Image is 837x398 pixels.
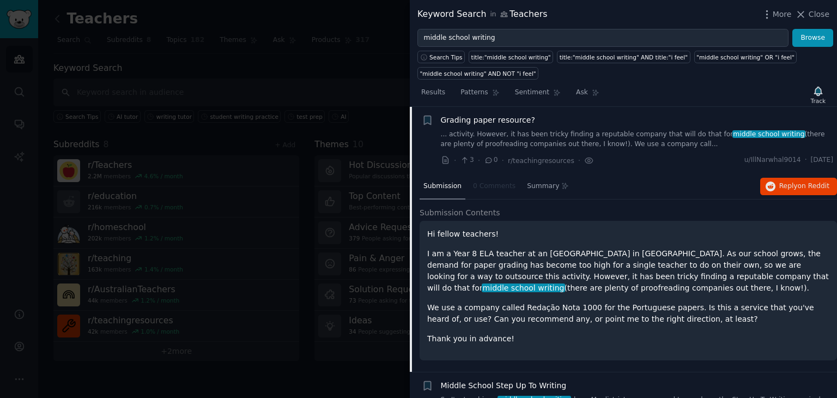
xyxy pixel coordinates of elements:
button: More [761,9,792,20]
a: title:"middle school writing" [469,51,553,63]
div: Keyword Search Teachers [417,8,547,21]
div: Track [811,97,826,105]
a: Middle School Step Up To Writing [441,380,567,391]
span: · [578,155,580,166]
button: Track [807,83,829,106]
a: Sentiment [511,84,565,106]
span: middle school writing [482,284,565,292]
input: Try a keyword related to your business [417,29,789,47]
a: "middle school writing" OR "i feel" [694,51,797,63]
a: "middle school writing" AND NOT "i feel" [417,67,538,80]
a: Ask [572,84,603,106]
span: on Reddit [798,182,829,190]
span: · [478,155,480,166]
span: u/IllNarwhal9014 [744,155,801,165]
button: Browse [792,29,833,47]
button: Close [795,9,829,20]
div: "middle school writing" OR "i feel" [696,53,794,61]
a: Results [417,84,449,106]
div: title:"middle school writing" [471,53,551,61]
span: Submission [423,182,462,191]
span: · [805,155,807,165]
span: middle school writing [732,130,806,138]
span: Patterns [460,88,488,98]
span: Search Tips [429,53,463,61]
p: I am a Year 8 ELA teacher at an [GEOGRAPHIC_DATA] in [GEOGRAPHIC_DATA]. As our school grows, the ... [427,248,829,294]
span: Reply [779,182,829,191]
span: · [502,155,504,166]
a: ... activity. However, it has been tricky finding a reputable company that will do that formiddle... [441,130,834,149]
span: Summary [527,182,559,191]
span: r/teachingresources [508,157,574,165]
a: title:"middle school writing" AND title:"i feel" [557,51,690,63]
p: We use a company called Redação Nota 1000 for the Portuguese papers. Is this a service that you'v... [427,302,829,325]
span: Ask [576,88,588,98]
span: in [490,10,496,20]
span: More [773,9,792,20]
button: Search Tips [417,51,465,63]
span: 3 [460,155,474,165]
span: 0 [484,155,498,165]
span: Results [421,88,445,98]
p: Thank you in advance! [427,333,829,345]
a: Patterns [457,84,503,106]
span: [DATE] [811,155,833,165]
a: Grading paper resource? [441,114,535,126]
span: Submission Contents [420,207,500,219]
span: · [454,155,456,166]
div: "middle school writing" AND NOT "i feel" [420,70,536,77]
p: Hi fellow teachers! [427,228,829,240]
span: Close [809,9,829,20]
div: title:"middle school writing" AND title:"i feel" [560,53,688,61]
button: Replyon Reddit [760,178,837,195]
span: Sentiment [515,88,549,98]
